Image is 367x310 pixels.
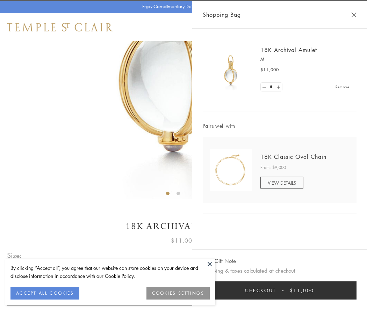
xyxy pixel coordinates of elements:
[10,287,79,300] button: ACCEPT ALL COOKIES
[203,257,236,265] button: Add Gift Note
[260,46,317,54] a: 18K Archival Amulet
[210,49,252,91] img: 18K Archival Amulet
[290,287,314,294] span: $11,000
[203,281,357,300] button: Checkout $11,000
[203,266,357,275] p: Shipping & taxes calculated at checkout
[7,220,360,232] h1: 18K Archival Amulet
[142,3,222,10] p: Enjoy Complimentary Delivery & Returns
[7,250,22,261] span: Size:
[260,56,350,63] p: M
[171,236,196,245] span: $11,000
[268,179,296,186] span: VIEW DETAILS
[261,83,268,91] a: Set quantity to 0
[260,164,286,171] span: From: $9,000
[7,23,113,31] img: Temple St. Clair
[351,12,357,17] button: Close Shopping Bag
[203,10,241,19] span: Shopping Bag
[146,287,210,300] button: COOKIES SETTINGS
[260,153,326,161] a: 18K Classic Oval Chain
[245,287,276,294] span: Checkout
[275,83,282,91] a: Set quantity to 2
[210,149,252,191] img: N88865-OV18
[203,122,357,130] span: Pairs well with
[260,66,279,73] span: $11,000
[10,264,210,280] div: By clicking “Accept all”, you agree that our website can store cookies on your device and disclos...
[336,83,350,91] a: Remove
[260,177,303,189] a: VIEW DETAILS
